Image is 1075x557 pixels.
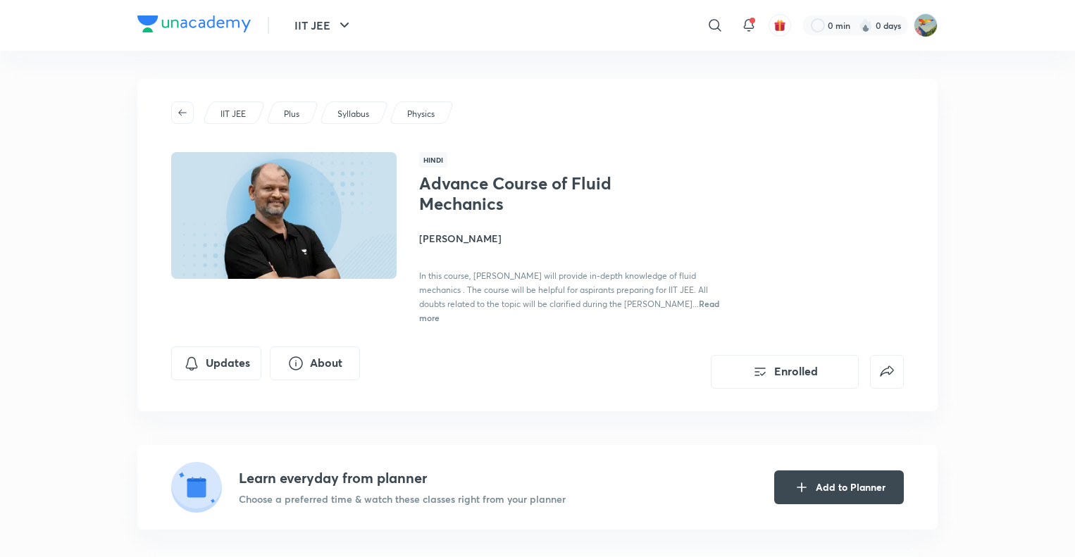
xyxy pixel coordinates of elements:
[239,468,566,489] h4: Learn everyday from planner
[419,152,447,168] span: Hindi
[335,108,372,120] a: Syllabus
[711,355,859,389] button: Enrolled
[407,108,435,120] p: Physics
[218,108,249,120] a: IIT JEE
[859,18,873,32] img: streak
[286,11,361,39] button: IIT JEE
[419,173,650,214] h1: Advance Course of Fluid Mechanics
[405,108,437,120] a: Physics
[220,108,246,120] p: IIT JEE
[419,298,719,323] span: Read more
[239,492,566,506] p: Choose a preferred time & watch these classes right from your planner
[171,346,261,380] button: Updates
[419,231,735,246] h4: [PERSON_NAME]
[774,470,904,504] button: Add to Planner
[284,108,299,120] p: Plus
[769,14,791,37] button: avatar
[137,15,251,32] img: Company Logo
[337,108,369,120] p: Syllabus
[282,108,302,120] a: Plus
[169,151,399,280] img: Thumbnail
[914,13,938,37] img: Riyan wanchoo
[137,15,251,36] a: Company Logo
[870,355,904,389] button: false
[270,346,360,380] button: About
[419,270,708,309] span: In this course, [PERSON_NAME] will provide in-depth knowledge of fluid mechanics . The course wil...
[773,19,786,32] img: avatar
